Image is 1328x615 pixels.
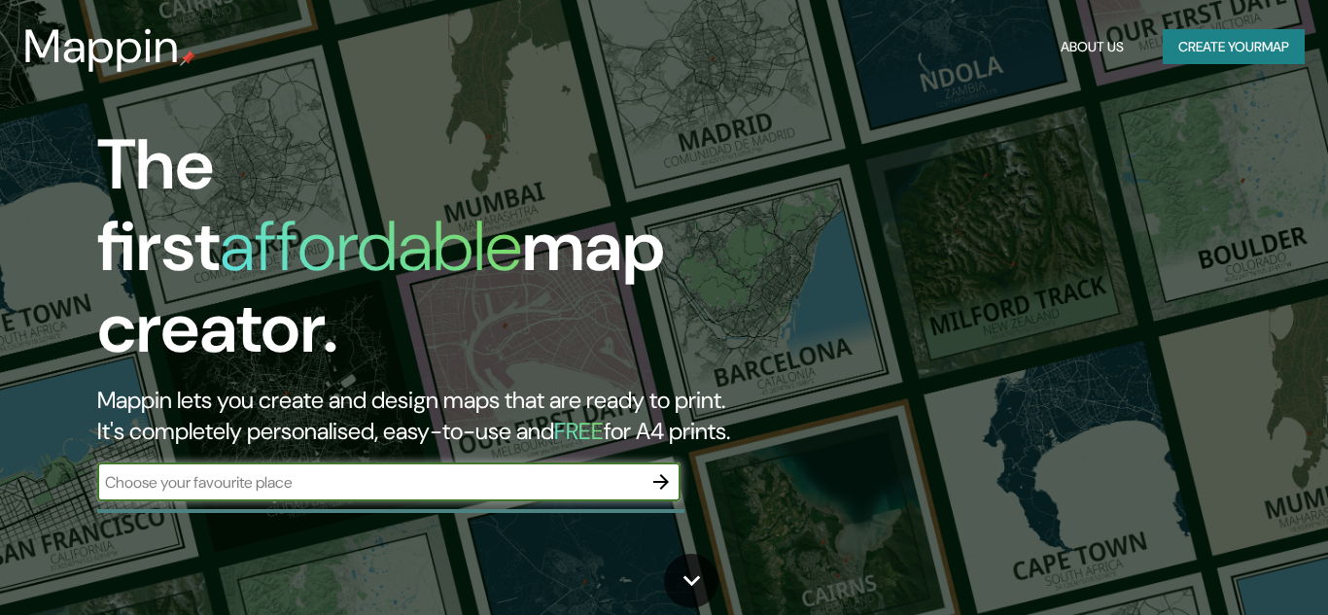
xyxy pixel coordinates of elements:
[97,471,642,494] input: Choose your favourite place
[1163,29,1305,65] button: Create yourmap
[23,19,180,74] h3: Mappin
[97,385,761,447] h2: Mappin lets you create and design maps that are ready to print. It's completely personalised, eas...
[180,51,195,66] img: mappin-pin
[554,416,604,446] h5: FREE
[220,201,522,291] h1: affordable
[1053,29,1132,65] button: About Us
[97,124,761,385] h1: The first map creator.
